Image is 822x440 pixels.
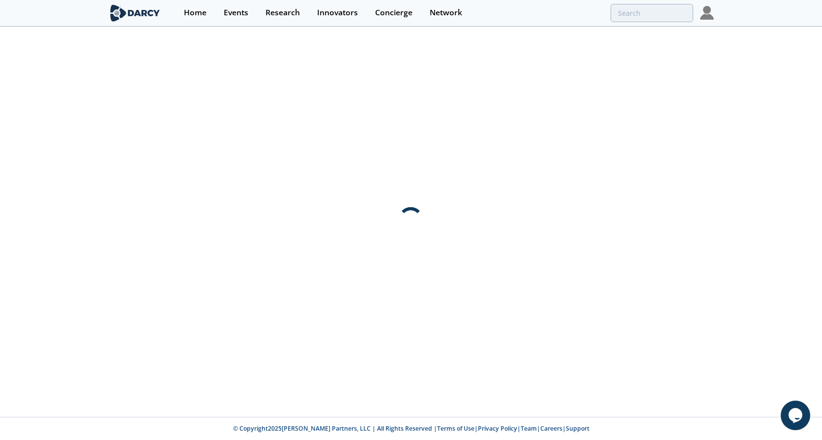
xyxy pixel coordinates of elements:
[265,9,300,17] div: Research
[566,424,589,433] a: Support
[437,424,474,433] a: Terms of Use
[375,9,412,17] div: Concierge
[224,9,248,17] div: Events
[540,424,562,433] a: Careers
[611,4,693,22] input: Advanced Search
[317,9,358,17] div: Innovators
[478,424,517,433] a: Privacy Policy
[700,6,714,20] img: Profile
[108,4,162,22] img: logo-wide.svg
[781,401,812,430] iframe: chat widget
[184,9,206,17] div: Home
[521,424,537,433] a: Team
[47,424,775,433] p: © Copyright 2025 [PERSON_NAME] Partners, LLC | All Rights Reserved | | | | |
[430,9,462,17] div: Network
